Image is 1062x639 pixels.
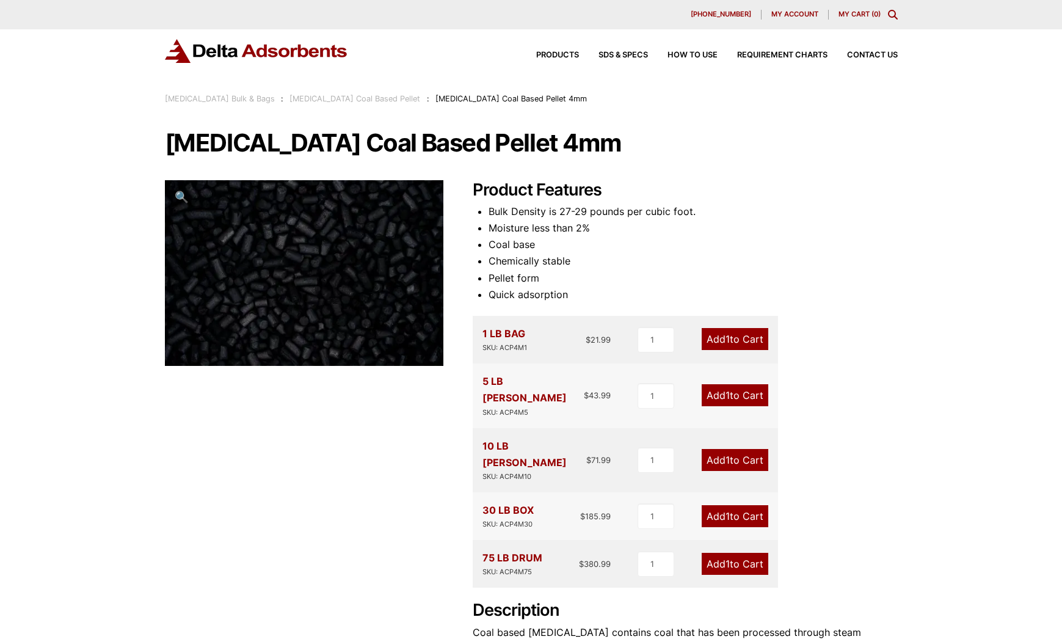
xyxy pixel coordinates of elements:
li: Coal base [489,236,898,253]
div: SKU: ACP4M10 [482,471,587,483]
a: Add1to Cart [702,328,768,350]
bdi: 43.99 [584,390,611,400]
div: 5 LB [PERSON_NAME] [482,373,584,418]
bdi: 380.99 [579,559,611,569]
a: Add1to Cart [702,449,768,471]
span: $ [586,455,591,465]
h2: Description [473,601,898,621]
li: Chemically stable [489,253,898,269]
div: 30 LB BOX [482,502,534,530]
bdi: 185.99 [580,511,611,521]
span: 1 [726,558,730,570]
a: My Cart (0) [838,10,881,18]
a: View full-screen image gallery [165,180,198,214]
span: How to Use [667,51,718,59]
span: 🔍 [175,190,189,203]
a: Add1to Cart [702,384,768,406]
span: $ [584,390,589,400]
a: How to Use [648,51,718,59]
img: Activated Carbon 4mm Pellets [165,180,443,367]
span: : [281,94,283,103]
div: SKU: ACP4M1 [482,342,527,354]
li: Bulk Density is 27-29 pounds per cubic foot. [489,203,898,220]
div: 75 LB DRUM [482,550,542,578]
a: Products [517,51,579,59]
span: 1 [726,454,730,466]
div: SKU: ACP4M5 [482,407,584,418]
span: [PHONE_NUMBER] [691,11,751,18]
div: 1 LB BAG [482,326,527,354]
h2: Product Features [473,180,898,200]
h1: [MEDICAL_DATA] Coal Based Pellet 4mm [165,130,898,156]
div: SKU: ACP4M75 [482,566,542,578]
span: Contact Us [847,51,898,59]
a: [PHONE_NUMBER] [681,10,762,20]
span: $ [580,511,585,521]
span: $ [586,335,591,345]
span: 1 [726,333,730,345]
span: Requirement Charts [737,51,827,59]
span: Products [536,51,579,59]
a: My account [762,10,829,20]
span: 1 [726,510,730,522]
li: Quick adsorption [489,287,898,303]
div: SKU: ACP4M30 [482,519,534,530]
span: My account [771,11,818,18]
span: : [427,94,429,103]
a: [MEDICAL_DATA] Bulk & Bags [165,94,275,103]
bdi: 71.99 [586,455,611,465]
a: Requirement Charts [718,51,827,59]
span: 1 [726,389,730,401]
span: $ [579,559,584,569]
div: 10 LB [PERSON_NAME] [482,438,587,483]
a: Add1to Cart [702,553,768,575]
bdi: 21.99 [586,335,611,345]
img: Delta Adsorbents [165,39,348,63]
a: Add1to Cart [702,505,768,527]
a: Contact Us [827,51,898,59]
a: SDS & SPECS [579,51,648,59]
span: 0 [874,10,878,18]
div: Toggle Modal Content [888,10,898,20]
span: [MEDICAL_DATA] Coal Based Pellet 4mm [435,94,587,103]
li: Pellet form [489,270,898,287]
span: SDS & SPECS [598,51,648,59]
a: [MEDICAL_DATA] Coal Based Pellet [289,94,420,103]
a: Activated Carbon 4mm Pellets [165,266,443,278]
li: Moisture less than 2% [489,220,898,236]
